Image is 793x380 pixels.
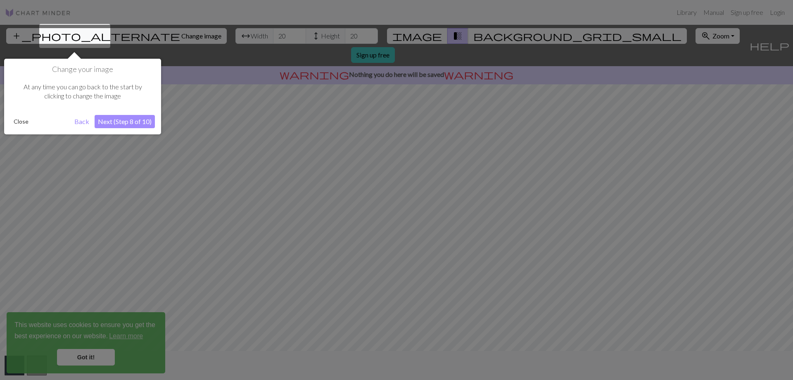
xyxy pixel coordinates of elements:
[95,115,155,128] button: Next (Step 8 of 10)
[71,115,93,128] button: Back
[10,65,155,74] h1: Change your image
[10,74,155,109] div: At any time you can go back to the start by clicking to change the image
[4,59,161,134] div: Change your image
[10,115,32,128] button: Close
